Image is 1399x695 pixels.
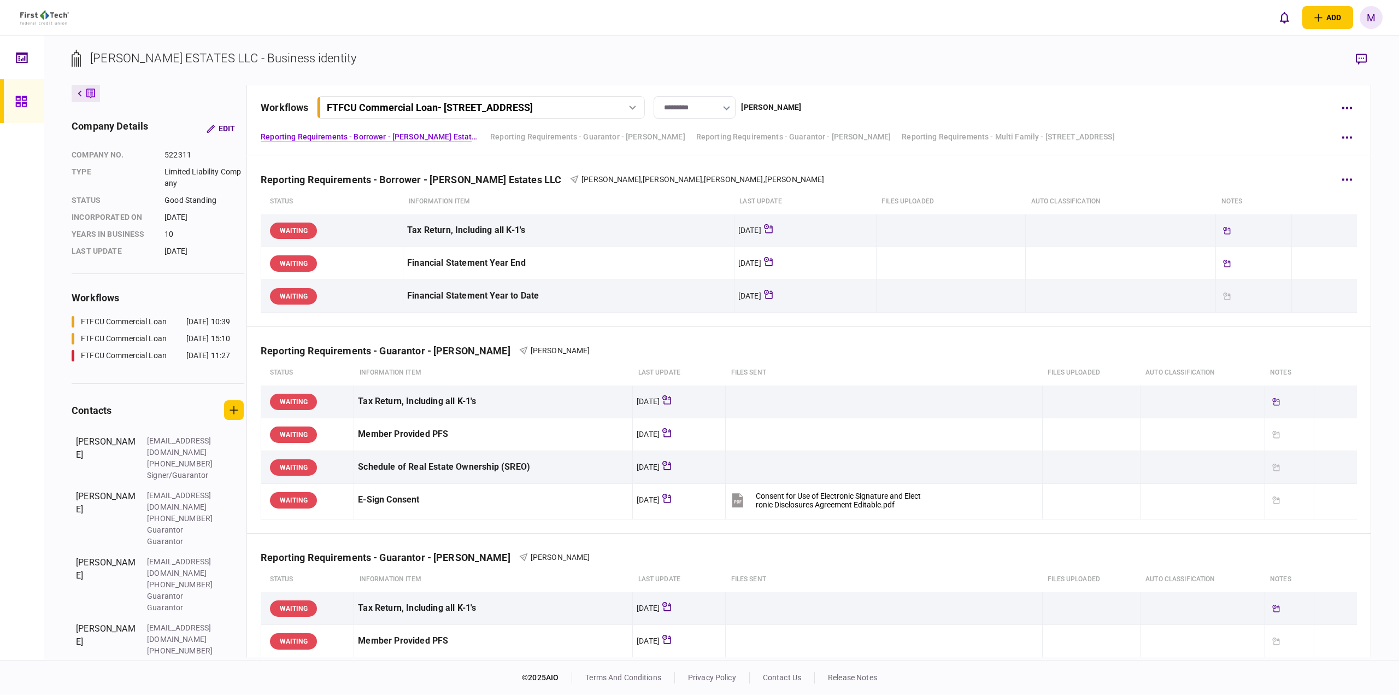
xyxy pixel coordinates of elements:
div: contacts [72,403,111,418]
th: last update [633,567,726,592]
a: FTFCU Commercial Loan[DATE] 15:10 [72,333,230,344]
th: auto classification [1140,360,1265,386]
button: Consent for Use of Electronic Signature and Electronic Disclosures Agreement Editable.pdf [730,488,921,512]
div: Member Provided PFS [358,422,628,447]
div: FTFCU Commercial Loan [81,350,167,361]
div: Member Provided PFS [358,629,628,653]
div: Tickler available [1269,601,1283,616]
span: , [641,175,643,184]
div: [DATE] 11:27 [186,350,231,361]
div: [DATE] [164,246,244,257]
div: Guarantor [147,602,218,614]
button: M [1360,6,1383,29]
div: Financial Statement Year to Date [407,284,730,308]
div: Updated document requested [1220,289,1234,303]
div: Good Standing [164,195,244,206]
div: [PHONE_NUMBER] [147,513,218,524]
div: [PERSON_NAME] [76,435,136,481]
div: E-Sign Consent [358,488,628,512]
th: status [261,360,354,386]
div: Updated document requested [1269,460,1283,475]
button: FTFCU Commercial Loan- [STREET_ADDRESS] [317,96,645,119]
span: [PERSON_NAME] [531,553,590,562]
a: Reporting Requirements - Multi Family - [STREET_ADDRESS] [902,131,1114,143]
div: last update [72,246,154,257]
div: company no. [72,149,154,161]
th: notes [1216,189,1292,214]
a: FTFCU Commercial Loan[DATE] 11:27 [72,350,230,361]
th: notes [1265,567,1314,592]
th: files sent [726,360,1043,386]
a: Reporting Requirements - Guarantor - [PERSON_NAME] [490,131,685,143]
div: WAITING [270,427,317,443]
th: auto classification [1026,189,1216,214]
img: client company logo [20,10,69,25]
div: WAITING [270,394,317,410]
th: last update [633,360,726,386]
div: [PERSON_NAME] [76,622,136,680]
button: open adding identity options [1302,6,1353,29]
th: Files uploaded [1042,360,1140,386]
a: privacy policy [688,673,736,682]
div: [EMAIL_ADDRESS][DOMAIN_NAME] [147,622,218,645]
button: Edit [198,119,244,138]
div: Reporting Requirements - Guarantor - [PERSON_NAME] [261,345,519,357]
div: Consent for Use of Electronic Signature and Electronic Disclosures Agreement Editable.pdf [756,492,921,509]
div: Schedule of Real Estate Ownership (SREO) [358,455,628,480]
th: Information item [403,189,734,214]
div: [DATE] 15:10 [186,333,231,344]
div: workflows [261,100,308,115]
a: Reporting Requirements - Guarantor - [PERSON_NAME] [696,131,891,143]
div: WAITING [270,600,317,617]
th: Information item [354,360,633,386]
div: [PHONE_NUMBER] [147,645,218,657]
span: [PERSON_NAME] [643,175,702,184]
div: Tax Return, Including all K-1's [358,596,628,621]
th: Files uploaded [1042,567,1140,592]
div: Guarantor [147,524,218,536]
a: release notes [828,673,877,682]
div: Tax Return, Including all K-1's [407,218,730,243]
th: status [261,189,403,214]
th: status [261,567,354,592]
div: Financial Statement Year End [407,251,730,276]
div: Signer/Guarantor [147,470,218,481]
th: last update [734,189,876,214]
div: WAITING [270,255,317,272]
div: Updated document requested [1269,428,1283,442]
div: Tax Return, Including all K-1's [358,389,628,414]
div: Limited Liability Company [164,166,244,189]
div: company details [72,119,148,138]
div: Updated document requested [1269,493,1283,507]
div: Reporting Requirements - Borrower - [PERSON_NAME] Estates LLC [261,174,570,185]
span: [PERSON_NAME] [765,175,825,184]
div: 522311 [164,149,244,161]
div: [DATE] [637,635,660,646]
div: Tickler available [1220,256,1234,271]
div: [EMAIL_ADDRESS][DOMAIN_NAME] [147,435,218,458]
div: WAITING [270,459,317,476]
th: Information item [354,567,633,592]
div: Guarantor [147,536,218,547]
div: years in business [72,229,154,240]
div: WAITING [270,633,317,650]
div: [DATE] [637,462,660,472]
button: open notifications list [1273,6,1296,29]
div: [DATE] [637,396,660,407]
span: , [702,175,704,184]
th: auto classification [1140,567,1265,592]
div: Guarantor [147,657,218,668]
div: [PHONE_NUMBER] [147,579,218,591]
div: © 2025 AIO [522,672,572,684]
div: [PERSON_NAME] ESTATES LLC - Business identity [90,49,356,67]
div: [DATE] [164,212,244,223]
th: files sent [726,567,1043,592]
div: WAITING [270,492,317,509]
div: incorporated on [72,212,154,223]
span: [PERSON_NAME] [531,346,590,355]
div: Reporting Requirements - Guarantor - [PERSON_NAME] [261,552,519,563]
div: [DATE] 10:39 [186,316,231,328]
a: terms and conditions [585,673,661,682]
div: [PERSON_NAME] [76,556,136,614]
